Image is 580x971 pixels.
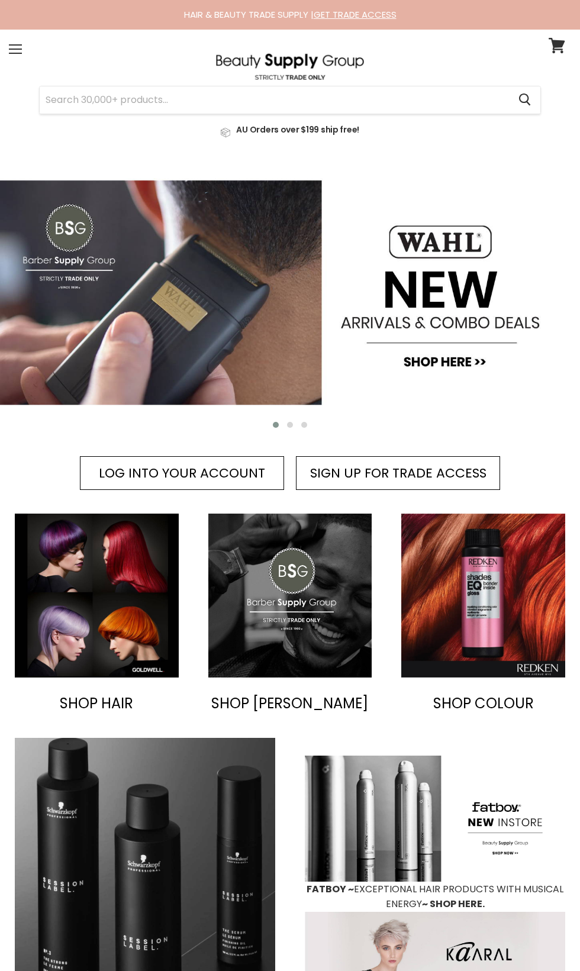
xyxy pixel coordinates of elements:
[211,693,368,713] span: SHOP [PERSON_NAME]
[314,8,397,21] a: GET TRADE ACCESS
[39,86,541,114] form: Product
[60,693,133,713] span: SHOP HAIR
[208,689,372,718] a: SHOP [PERSON_NAME]
[422,897,428,911] span: ~
[509,86,540,114] button: Search
[307,882,563,911] span: EXCEPTIONAL HAIR PRODUCTS WITH MUSICAL ENERGY
[433,693,534,713] span: SHOP COLOUR
[401,689,565,718] a: SHOP COLOUR
[80,456,284,490] a: LOG INTO YOUR ACCOUNT
[40,86,509,114] input: Search
[15,689,179,718] a: SHOP HAIR
[307,882,354,896] span: FATBOY ~
[99,464,265,482] span: LOG INTO YOUR ACCOUNT
[430,897,485,911] span: SHOP HERE.
[310,464,486,482] span: SIGN UP FOR TRADE ACCESS
[296,456,500,490] a: SIGN UP FOR TRADE ACCESS
[521,915,568,959] iframe: Gorgias live chat messenger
